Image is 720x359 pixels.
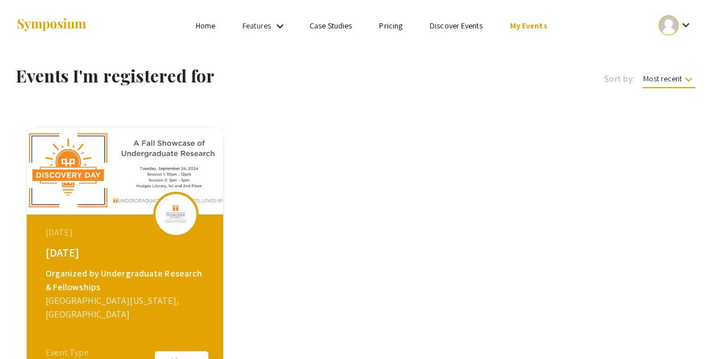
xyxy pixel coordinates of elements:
a: Case Studies [310,20,352,31]
div: [GEOGRAPHIC_DATA][US_STATE], [GEOGRAPHIC_DATA] [46,294,207,321]
a: Discover Events [430,20,483,31]
div: Organized by Undergraduate Research & Fellowships [46,267,207,294]
button: Expand account dropdown [647,13,704,38]
a: Home [196,20,215,31]
img: discovery-day-2024_eventCoverPhoto_931218__thumb.png [27,127,223,214]
a: Features [242,20,271,31]
iframe: Chat [9,308,48,350]
img: discovery-day-2024_eventLogo_a8202a_.jpg [159,200,193,228]
a: My Events [509,20,547,31]
mat-icon: Expand Features list [273,19,287,33]
h1: Events I'm registered for [16,65,410,86]
mat-icon: Expand account dropdown [678,18,692,32]
span: Sort by: [604,72,634,86]
button: Most recent [633,68,704,89]
div: [DATE] [46,244,207,261]
a: Pricing [379,20,402,31]
div: [DATE] [46,226,207,240]
img: Symposium by ForagerOne [16,18,87,33]
span: Most recent [643,73,695,88]
mat-icon: keyboard_arrow_down [681,73,695,86]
